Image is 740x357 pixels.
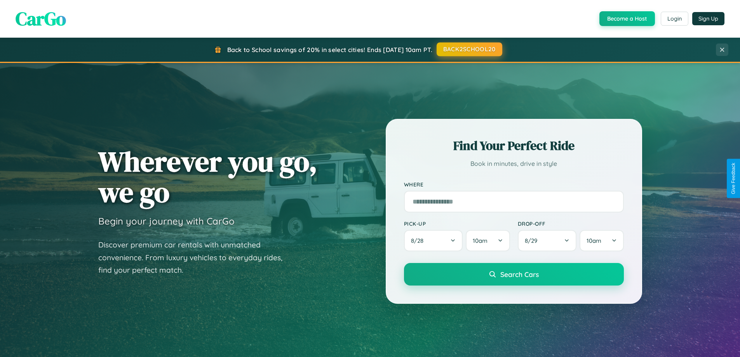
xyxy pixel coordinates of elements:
span: Back to School savings of 20% in select cities! Ends [DATE] 10am PT. [227,46,432,54]
p: Discover premium car rentals with unmatched convenience. From luxury vehicles to everyday rides, ... [98,239,293,277]
span: CarGo [16,6,66,31]
button: Become a Host [599,11,655,26]
label: Pick-up [404,220,510,227]
button: 10am [466,230,510,251]
button: Login [661,12,688,26]
label: Where [404,181,624,188]
button: 10am [580,230,623,251]
h2: Find Your Perfect Ride [404,137,624,154]
span: 8 / 28 [411,237,427,244]
h1: Wherever you go, we go [98,146,317,207]
span: 10am [587,237,601,244]
span: 8 / 29 [525,237,541,244]
div: Give Feedback [731,163,736,194]
button: BACK2SCHOOL20 [437,42,502,56]
h3: Begin your journey with CarGo [98,215,235,227]
button: Search Cars [404,263,624,286]
span: 10am [473,237,488,244]
p: Book in minutes, drive in style [404,158,624,169]
label: Drop-off [518,220,624,227]
button: 8/29 [518,230,577,251]
button: 8/28 [404,230,463,251]
span: Search Cars [500,270,539,279]
button: Sign Up [692,12,724,25]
